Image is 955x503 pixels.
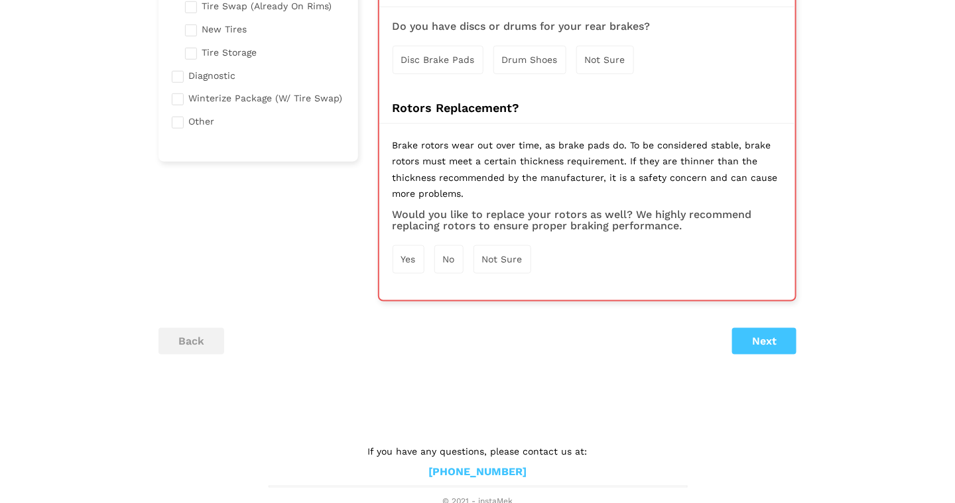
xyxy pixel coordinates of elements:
[393,209,782,232] h3: Would you like to replace your rotors as well? We highly recommend replacing rotors to ensure pro...
[401,54,475,65] span: Disc Brake Pads
[428,465,527,479] a: [PHONE_NUMBER]
[393,137,782,209] p: Brake rotors wear out over time, as brake pads do. To be considered stable, brake rotors must mee...
[379,101,795,115] h4: Rotors Replacement?
[732,328,796,355] button: Next
[393,21,782,32] h3: Do you have discs or drums for your rear brakes?
[482,254,523,264] span: Not Sure
[443,254,455,264] span: No
[585,54,625,65] span: Not Sure
[269,444,686,459] p: If you have any questions, please contact us at:
[502,54,558,65] span: Drum Shoes
[159,328,224,355] button: back
[401,254,416,264] span: Yes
